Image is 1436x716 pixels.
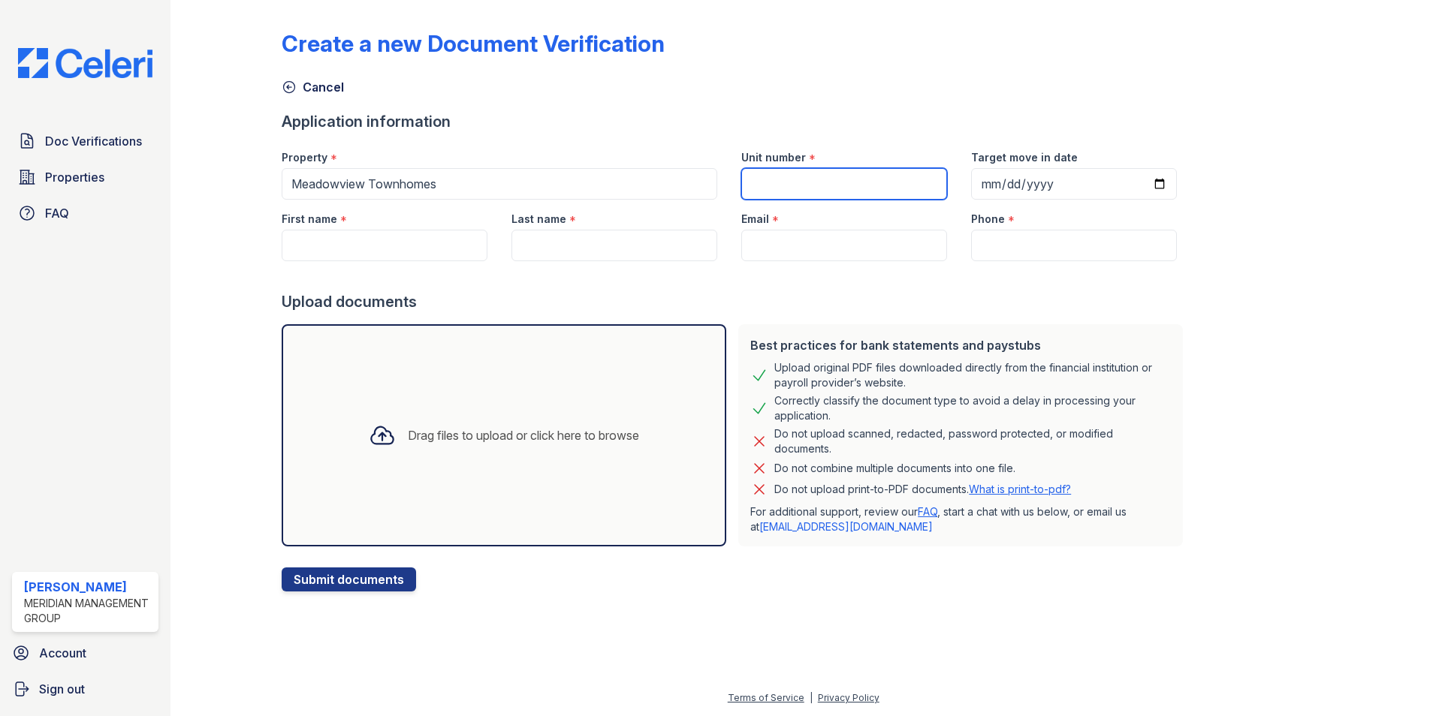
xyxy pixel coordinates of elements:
[282,78,344,96] a: Cancel
[918,505,937,518] a: FAQ
[45,204,69,222] span: FAQ
[750,336,1171,354] div: Best practices for bank statements and paystubs
[6,638,164,668] a: Account
[45,132,142,150] span: Doc Verifications
[774,482,1071,497] p: Do not upload print-to-PDF documents.
[971,212,1005,227] label: Phone
[741,212,769,227] label: Email
[774,426,1171,456] div: Do not upload scanned, redacted, password protected, or modified documents.
[511,212,566,227] label: Last name
[39,644,86,662] span: Account
[12,126,158,156] a: Doc Verifications
[971,150,1078,165] label: Target move in date
[282,212,337,227] label: First name
[741,150,806,165] label: Unit number
[774,360,1171,390] div: Upload original PDF files downloaded directly from the financial institution or payroll provider’...
[24,596,152,626] div: Meridian Management Group
[45,168,104,186] span: Properties
[818,692,879,703] a: Privacy Policy
[759,520,933,533] a: [EMAIL_ADDRESS][DOMAIN_NAME]
[750,504,1171,534] p: For additional support, review our , start a chat with us below, or email us at
[12,198,158,228] a: FAQ
[969,483,1071,495] a: What is print-to-pdf?
[728,692,804,703] a: Terms of Service
[12,162,158,192] a: Properties
[6,48,164,78] img: CE_Logo_Blue-a8612792a0a2168367f1c8372b55b34899dd931a85d93a1a3d3e32e68fde9ad4.png
[408,426,639,444] div: Drag files to upload or click here to browse
[810,692,813,703] div: |
[282,150,327,165] label: Property
[282,30,665,57] div: Create a new Document Verification
[39,680,85,698] span: Sign out
[24,578,152,596] div: [PERSON_NAME]
[6,674,164,704] a: Sign out
[774,459,1015,477] div: Do not combine multiple documents into one file.
[282,291,1189,312] div: Upload documents
[282,567,416,591] button: Submit documents
[774,393,1171,423] div: Correctly classify the document type to avoid a delay in processing your application.
[282,111,1189,132] div: Application information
